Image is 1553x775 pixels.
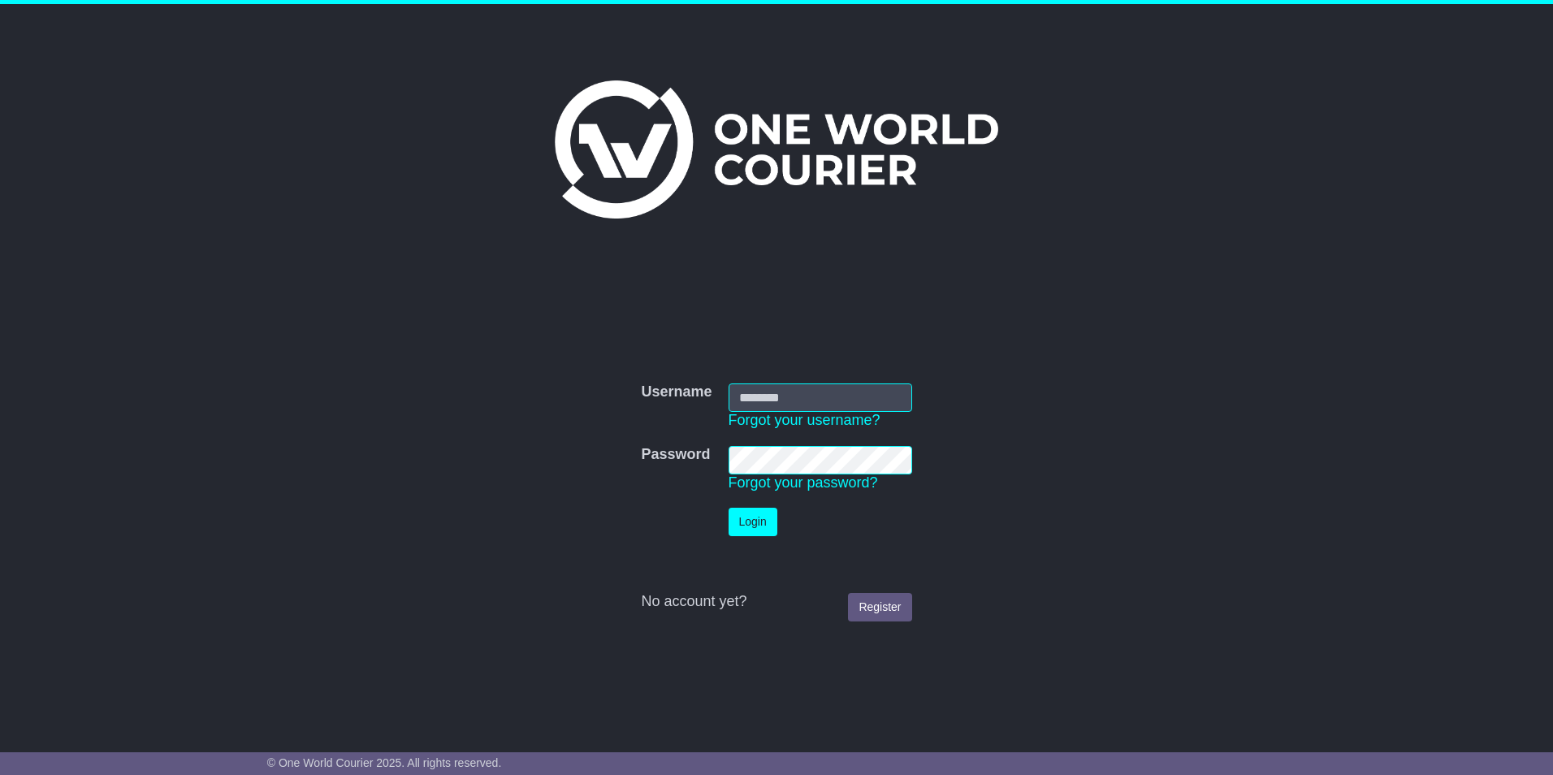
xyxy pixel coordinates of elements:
button: Login [729,508,777,536]
span: © One World Courier 2025. All rights reserved. [267,756,502,769]
div: No account yet? [641,593,911,611]
label: Username [641,383,712,401]
label: Password [641,446,710,464]
a: Forgot your username? [729,412,880,428]
img: One World [555,80,998,219]
a: Forgot your password? [729,474,878,491]
a: Register [848,593,911,621]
